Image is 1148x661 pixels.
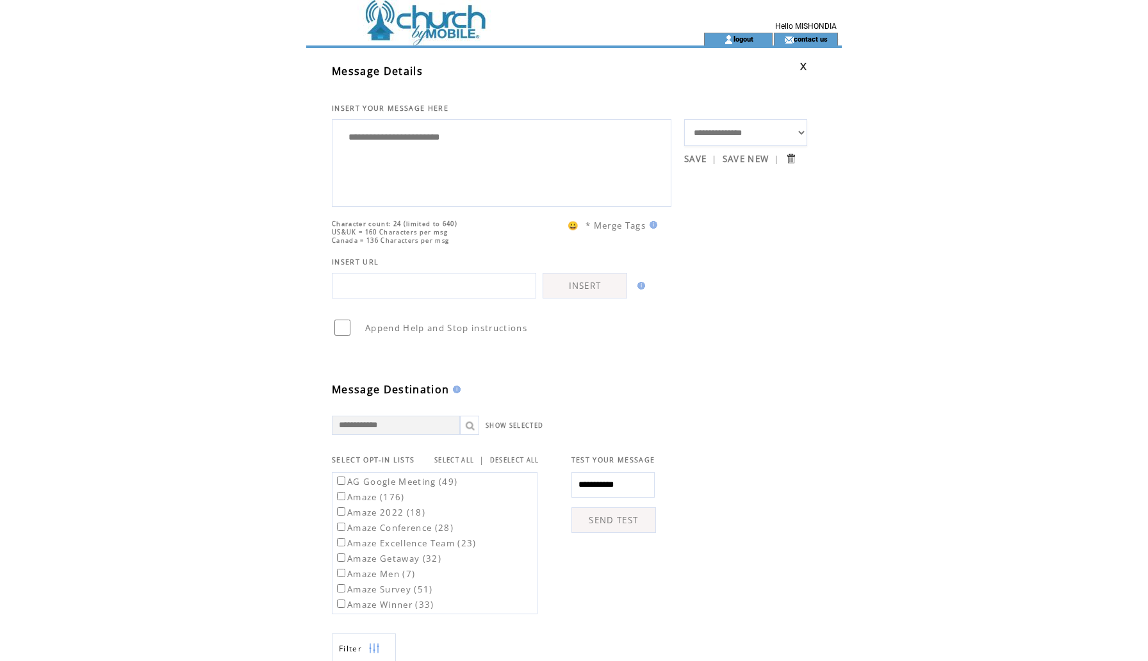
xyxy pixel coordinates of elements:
[784,35,794,45] img: contact_us_icon.gif
[785,152,797,165] input: Submit
[365,322,527,334] span: Append Help and Stop instructions
[775,22,837,31] span: Hello MISHONDIA
[339,643,362,654] span: Show filters
[334,553,441,564] label: Amaze Getaway (32)
[332,236,449,245] span: Canada = 136 Characters per msg
[634,282,645,290] img: help.gif
[332,455,414,464] span: SELECT OPT-IN LISTS
[337,569,345,577] input: Amaze Men (7)
[646,221,657,229] img: help.gif
[332,104,448,113] span: INSERT YOUR MESSAGE HERE
[712,153,717,165] span: |
[684,153,707,165] a: SAVE
[724,35,734,45] img: account_icon.gif
[337,600,345,608] input: Amaze Winner (33)
[479,454,484,466] span: |
[337,538,345,546] input: Amaze Excellence Team (23)
[334,537,477,549] label: Amaze Excellence Team (23)
[334,522,454,534] label: Amaze Conference (28)
[334,491,405,503] label: Amaze (176)
[571,455,655,464] span: TEST YOUR MESSAGE
[568,220,579,231] span: 😀
[723,153,769,165] a: SAVE NEW
[332,257,379,266] span: INSERT URL
[794,35,828,43] a: contact us
[337,477,345,485] input: AG Google Meeting (49)
[332,220,457,228] span: Character count: 24 (limited to 640)
[490,456,539,464] a: DESELECT ALL
[449,386,461,393] img: help.gif
[774,153,779,165] span: |
[334,476,457,487] label: AG Google Meeting (49)
[332,382,449,396] span: Message Destination
[586,220,646,231] span: * Merge Tags
[734,35,753,43] a: logout
[337,492,345,500] input: Amaze (176)
[337,523,345,531] input: Amaze Conference (28)
[571,507,656,533] a: SEND TEST
[332,228,448,236] span: US&UK = 160 Characters per msg
[332,64,423,78] span: Message Details
[486,421,543,430] a: SHOW SELECTED
[334,568,415,580] label: Amaze Men (7)
[543,273,627,298] a: INSERT
[334,599,434,610] label: Amaze Winner (33)
[334,583,433,595] label: Amaze Survey (51)
[334,507,425,518] label: Amaze 2022 (18)
[337,507,345,516] input: Amaze 2022 (18)
[337,584,345,592] input: Amaze Survey (51)
[337,553,345,562] input: Amaze Getaway (32)
[434,456,474,464] a: SELECT ALL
